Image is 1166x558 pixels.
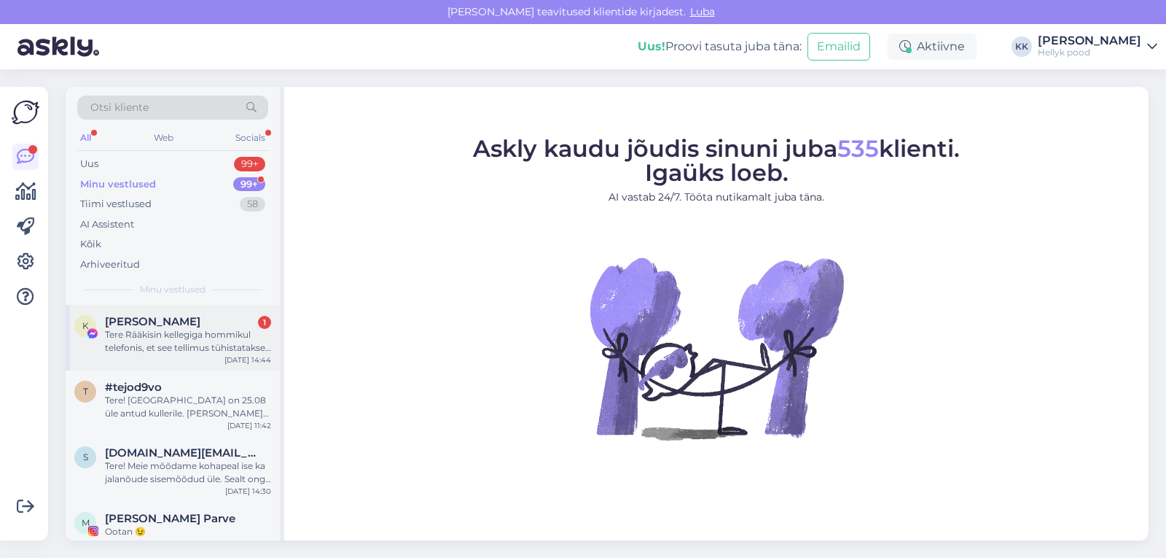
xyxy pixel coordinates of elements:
[90,100,149,115] span: Otsi kliente
[473,134,960,187] span: Askly kaudu jõudis sinuni juba klienti. Igaüks loeb.
[686,5,719,18] span: Luba
[83,452,88,462] span: s
[258,316,271,329] div: 1
[80,257,140,272] div: Arhiveeritud
[80,197,152,212] div: Tiimi vestlused
[1038,35,1157,58] a: [PERSON_NAME]Hellyk pood
[12,98,39,126] img: Askly Logo
[888,34,977,60] div: Aktiivne
[638,39,665,53] b: Uus!
[105,460,271,486] div: Tere! Meie mõõdame kohapeal ise ka jalanõude sisemõõdud üle. Sealt ongi tekkinud erinevused.
[105,381,162,394] span: #tejod9vo
[473,190,960,205] p: AI vastab 24/7. Tööta nutikamalt juba täna.
[224,354,271,365] div: [DATE] 14:44
[227,420,271,431] div: [DATE] 11:42
[83,386,88,397] span: t
[82,517,90,528] span: M
[105,512,235,525] span: Mari Ojasaar Parve
[77,128,94,147] div: All
[80,217,134,232] div: AI Assistent
[1038,35,1141,47] div: [PERSON_NAME]
[105,446,257,460] span: sofja.jegorova.ee@gmail.com
[105,394,271,420] div: Tere! [GEOGRAPHIC_DATA] on 25.08 üle antud kullerile. [PERSON_NAME] teile paki liikumise jälgimis...
[233,177,265,192] div: 99+
[80,177,156,192] div: Minu vestlused
[105,328,271,354] div: Tere Rääkisin kellegiga hommikul telefonis, et see tellimus tühistatakse ja tehakse tagasikanne :...
[80,157,98,171] div: Uus
[1012,36,1032,57] div: KK
[105,525,271,538] div: Ootan 😉
[225,486,271,497] div: [DATE] 14:30
[837,134,879,163] span: 535
[234,157,265,171] div: 99+
[807,33,870,61] button: Emailid
[232,128,268,147] div: Socials
[226,538,271,549] div: [DATE] 20:15
[140,283,206,296] span: Minu vestlused
[638,38,802,55] div: Proovi tasuta juba täna:
[585,217,848,479] img: No Chat active
[1038,47,1141,58] div: Hellyk pood
[82,320,89,331] span: K
[240,197,265,212] div: 58
[80,237,101,252] div: Kõik
[151,128,176,147] div: Web
[105,315,200,328] span: Kätlin Kase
